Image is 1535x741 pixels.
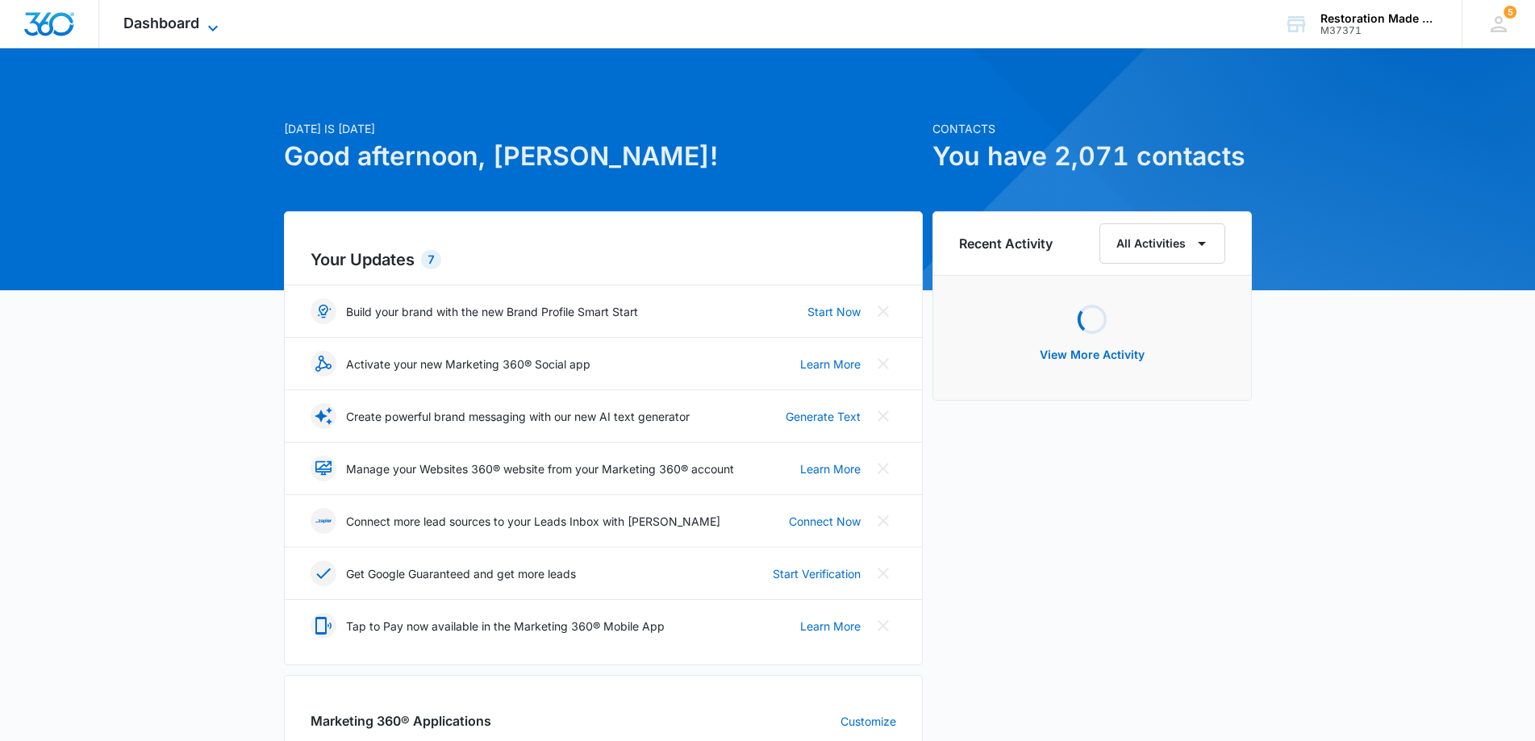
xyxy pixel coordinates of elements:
[311,248,896,272] h2: Your Updates
[346,408,690,425] p: Create powerful brand messaging with our new AI text generator
[786,408,861,425] a: Generate Text
[421,250,441,269] div: 7
[870,613,896,639] button: Close
[346,565,576,582] p: Get Google Guaranteed and get more leads
[932,137,1252,176] h1: You have 2,071 contacts
[346,513,720,530] p: Connect more lead sources to your Leads Inbox with [PERSON_NAME]
[346,303,638,320] p: Build your brand with the new Brand Profile Smart Start
[123,15,199,31] span: Dashboard
[311,711,491,731] h2: Marketing 360® Applications
[870,298,896,324] button: Close
[800,460,861,477] a: Learn More
[346,356,590,373] p: Activate your new Marketing 360® Social app
[840,713,896,730] a: Customize
[959,234,1053,253] h6: Recent Activity
[1504,6,1516,19] span: 5
[1024,335,1161,374] button: View More Activity
[1320,12,1438,25] div: account name
[807,303,861,320] a: Start Now
[800,618,861,635] a: Learn More
[1504,6,1516,19] div: notifications count
[1099,223,1225,264] button: All Activities
[1320,25,1438,36] div: account id
[346,618,665,635] p: Tap to Pay now available in the Marketing 360® Mobile App
[870,508,896,534] button: Close
[870,560,896,586] button: Close
[773,565,861,582] a: Start Verification
[284,137,923,176] h1: Good afternoon, [PERSON_NAME]!
[346,460,734,477] p: Manage your Websites 360® website from your Marketing 360® account
[800,356,861,373] a: Learn More
[932,120,1252,137] p: Contacts
[789,513,861,530] a: Connect Now
[284,120,923,137] p: [DATE] is [DATE]
[870,456,896,481] button: Close
[870,351,896,377] button: Close
[870,403,896,429] button: Close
